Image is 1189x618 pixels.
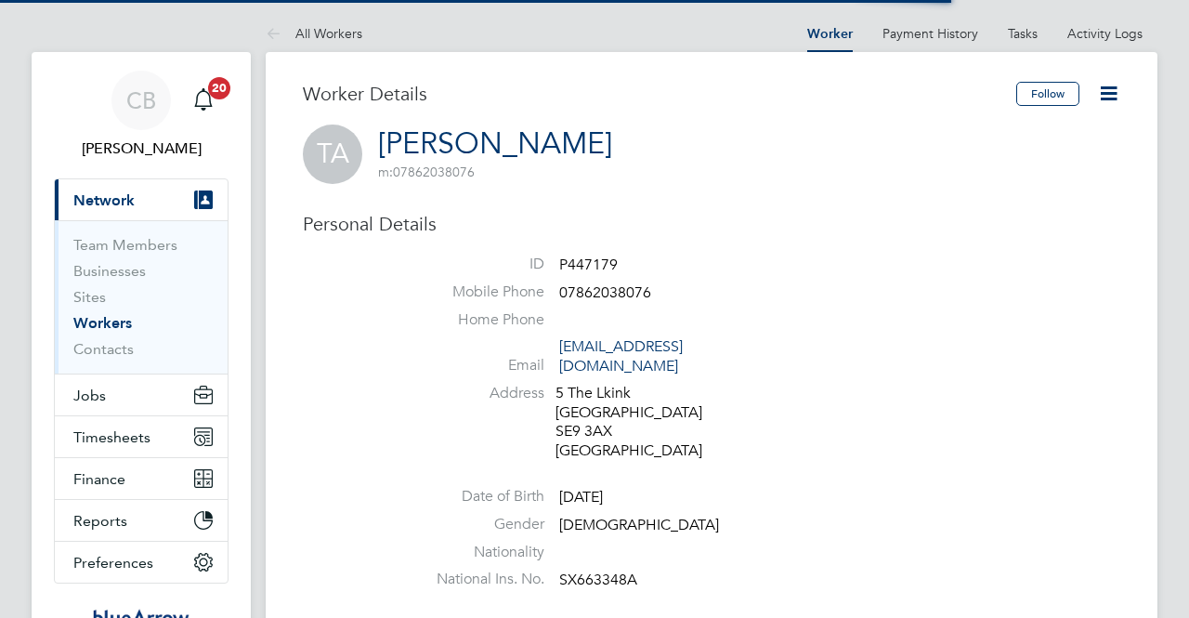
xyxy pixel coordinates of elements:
[73,262,146,280] a: Businesses
[303,125,362,184] span: TA
[55,220,228,374] div: Network
[55,458,228,499] button: Finance
[414,310,544,330] label: Home Phone
[414,487,544,506] label: Date of Birth
[185,71,222,130] a: 20
[73,512,127,530] span: Reports
[303,82,1016,106] h3: Worker Details
[208,77,230,99] span: 20
[303,212,1120,236] h3: Personal Details
[1016,82,1079,106] button: Follow
[807,26,853,42] a: Worker
[126,88,156,112] span: CB
[55,179,228,220] button: Network
[414,543,544,562] label: Nationality
[73,554,153,572] span: Preferences
[378,164,475,180] span: 07862038076
[55,542,228,583] button: Preferences
[54,71,229,160] a: CB[PERSON_NAME]
[559,488,603,506] span: [DATE]
[559,283,651,302] span: 07862038076
[414,356,544,375] label: Email
[414,384,544,403] label: Address
[555,384,732,461] div: 5 The Lkink [GEOGRAPHIC_DATA] SE9 3AX [GEOGRAPHIC_DATA]
[1067,25,1143,42] a: Activity Logs
[73,288,106,306] a: Sites
[73,236,177,254] a: Team Members
[559,337,683,375] a: [EMAIL_ADDRESS][DOMAIN_NAME]
[414,255,544,274] label: ID
[378,164,393,180] span: m:
[73,340,134,358] a: Contacts
[1008,25,1038,42] a: Tasks
[559,516,719,534] span: [DEMOGRAPHIC_DATA]
[55,416,228,457] button: Timesheets
[882,25,978,42] a: Payment History
[414,283,544,302] label: Mobile Phone
[73,428,150,446] span: Timesheets
[414,515,544,534] label: Gender
[73,191,135,209] span: Network
[55,500,228,541] button: Reports
[559,572,637,590] span: SX663348A
[266,25,362,42] a: All Workers
[73,314,132,332] a: Workers
[378,125,612,162] a: [PERSON_NAME]
[559,256,618,274] span: P447179
[73,387,106,404] span: Jobs
[73,470,125,488] span: Finance
[55,375,228,415] button: Jobs
[414,570,544,589] label: National Ins. No.
[54,138,229,160] span: Cosmin Balan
